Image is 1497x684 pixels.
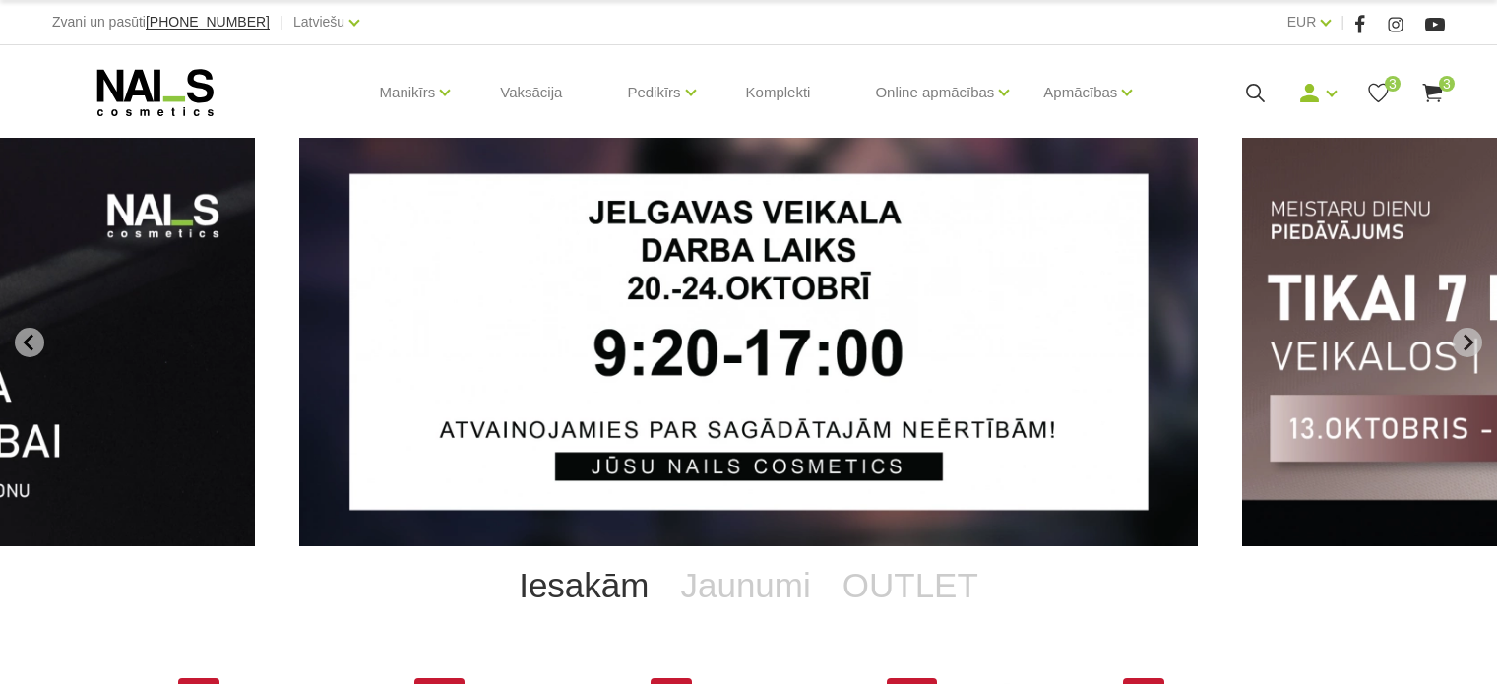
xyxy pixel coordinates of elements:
a: Manikīrs [380,53,436,132]
a: Iesakām [503,546,664,625]
li: 1 of 13 [299,138,1198,546]
a: Online apmācības [875,53,994,132]
span: | [280,10,283,34]
a: Vaksācija [484,45,578,140]
button: Next slide [1453,328,1482,357]
a: OUTLET [827,546,994,625]
a: EUR [1287,10,1317,33]
span: 3 [1439,76,1455,92]
a: Komplekti [730,45,827,140]
span: [PHONE_NUMBER] [146,14,270,30]
a: 3 [1420,81,1445,105]
span: 3 [1385,76,1401,92]
div: Zvani un pasūti [52,10,270,34]
a: Apmācības [1043,53,1117,132]
a: Pedikīrs [627,53,680,132]
a: Latviešu [293,10,344,33]
a: Jaunumi [664,546,826,625]
a: 3 [1366,81,1391,105]
span: | [1341,10,1344,34]
a: [PHONE_NUMBER] [146,15,270,30]
button: Go to last slide [15,328,44,357]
